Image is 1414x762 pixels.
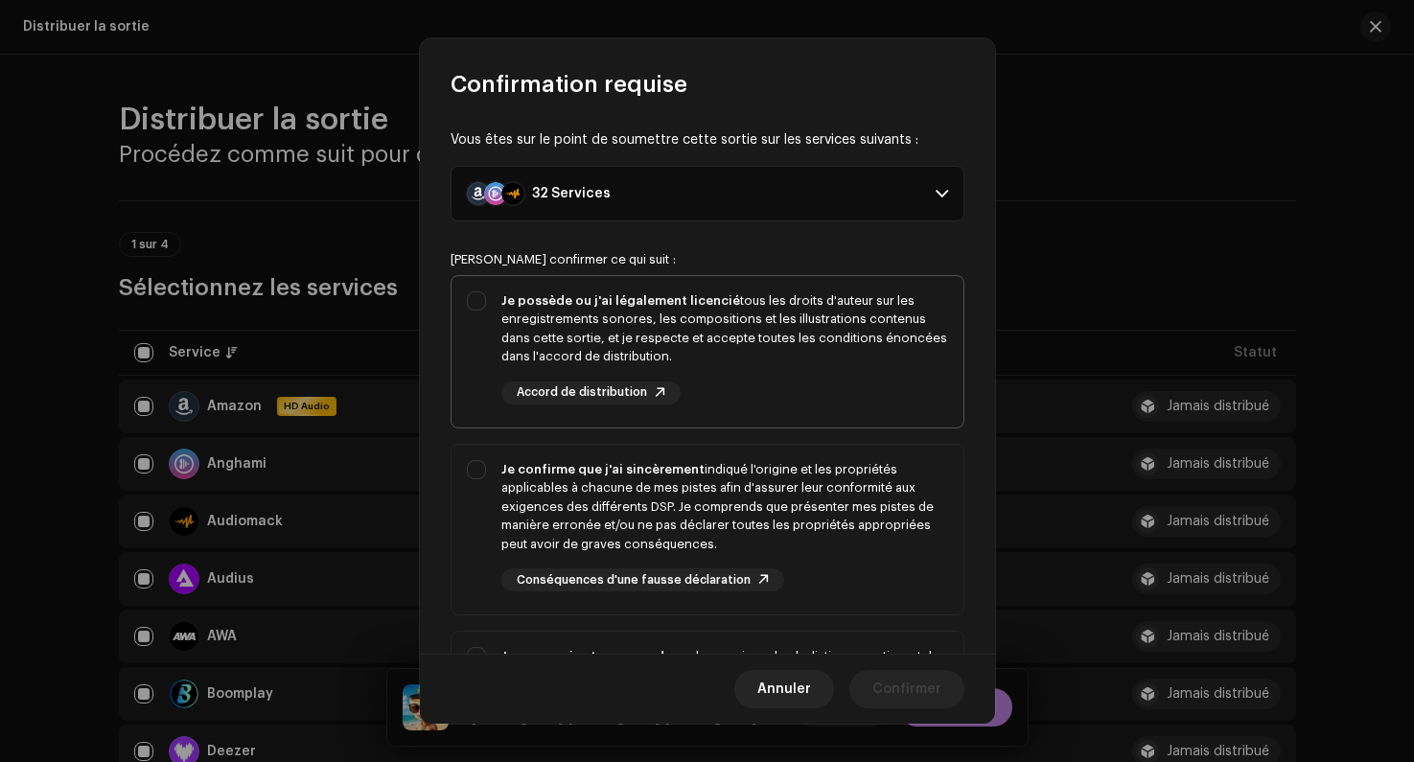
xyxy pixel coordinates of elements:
span: Confirmer [872,670,941,708]
div: 32 Services [532,186,611,201]
strong: Je confirme que j'ai sincèrement [501,463,705,475]
button: Confirmer [849,670,964,708]
strong: Je possède ou j'ai légalement licencié [501,294,740,307]
p-togglebutton: Je possède ou j'ai légalement licenciétous les droits d'auteur sur les enregistrements sonores, l... [451,275,964,428]
p-togglebutton: Je confirme que j'ai sincèrementindiqué l'origine et les propriétés applicables à chacune de mes ... [451,444,964,616]
span: Accord de distribution [517,386,647,399]
button: Annuler [734,670,834,708]
span: Confirmation requise [451,69,687,100]
div: que les services de playlisting garantissant des « écoutes accrues » utilisent des techniques qui... [501,647,948,722]
div: indiqué l'origine et les propriétés applicables à chacune de mes pistes afin d'assurer leur confo... [501,460,948,554]
div: tous les droits d'auteur sur les enregistrements sonores, les compositions et les illustrations c... [501,291,948,366]
span: Annuler [757,670,811,708]
div: [PERSON_NAME] confirmer ce qui suit : [451,252,964,267]
div: Vous êtes sur le point de soumettre cette sortie sur les services suivants : [451,130,964,150]
strong: Je reconnais et comprends [501,650,671,662]
p-accordion-header: 32 Services [451,166,964,221]
span: Conséquences d'une fausse déclaration [517,574,751,587]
